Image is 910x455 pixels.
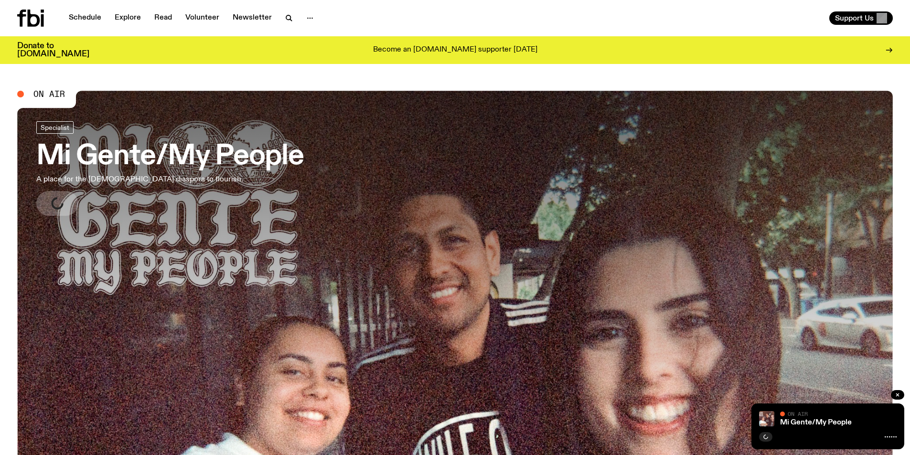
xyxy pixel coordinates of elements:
[109,11,147,25] a: Explore
[788,411,808,417] span: On Air
[63,11,107,25] a: Schedule
[829,11,893,25] button: Support Us
[373,46,537,54] p: Become an [DOMAIN_NAME] supporter [DATE]
[33,90,65,98] span: On Air
[36,121,304,216] a: Mi Gente/My PeopleA place for the [DEMOGRAPHIC_DATA] diaspora to flourish.
[41,124,69,131] span: Specialist
[36,174,281,185] p: A place for the [DEMOGRAPHIC_DATA] diaspora to flourish.
[227,11,278,25] a: Newsletter
[36,121,74,134] a: Specialist
[36,143,304,170] h3: Mi Gente/My People
[17,42,89,58] h3: Donate to [DOMAIN_NAME]
[780,419,852,426] a: Mi Gente/My People
[835,14,874,22] span: Support Us
[180,11,225,25] a: Volunteer
[149,11,178,25] a: Read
